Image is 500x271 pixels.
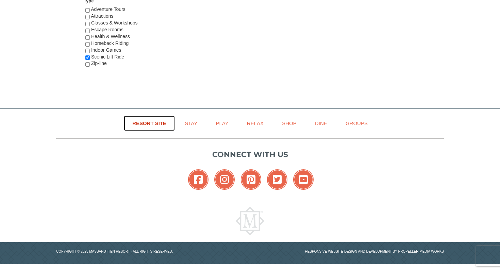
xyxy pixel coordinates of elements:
a: Stay [176,116,206,131]
a: Dine [306,116,336,131]
p: Connect with us [56,149,444,160]
a: Groups [337,116,376,131]
span: Classes & Workshops [91,20,138,26]
a: Relax [238,116,272,131]
a: Resort Site [124,116,175,131]
span: Scenic Lift Ride [91,54,124,60]
span: Health & Wellness [91,34,130,39]
a: Responsive website design and development by Propeller Media Works [305,250,444,253]
span: Adventure Tours [91,6,126,12]
span: Escape Rooms [91,27,123,32]
span: Attractions [91,13,113,19]
span: Zip-line [91,61,107,66]
a: Play [207,116,237,131]
span: Horseback Riding [91,40,129,46]
img: Massanutten Resort Logo [236,207,264,235]
a: Shop [273,116,305,131]
span: Indoor Games [91,47,121,53]
p: Copyright © 2023 Massanutten Resort - All Rights Reserved. [51,249,250,254]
